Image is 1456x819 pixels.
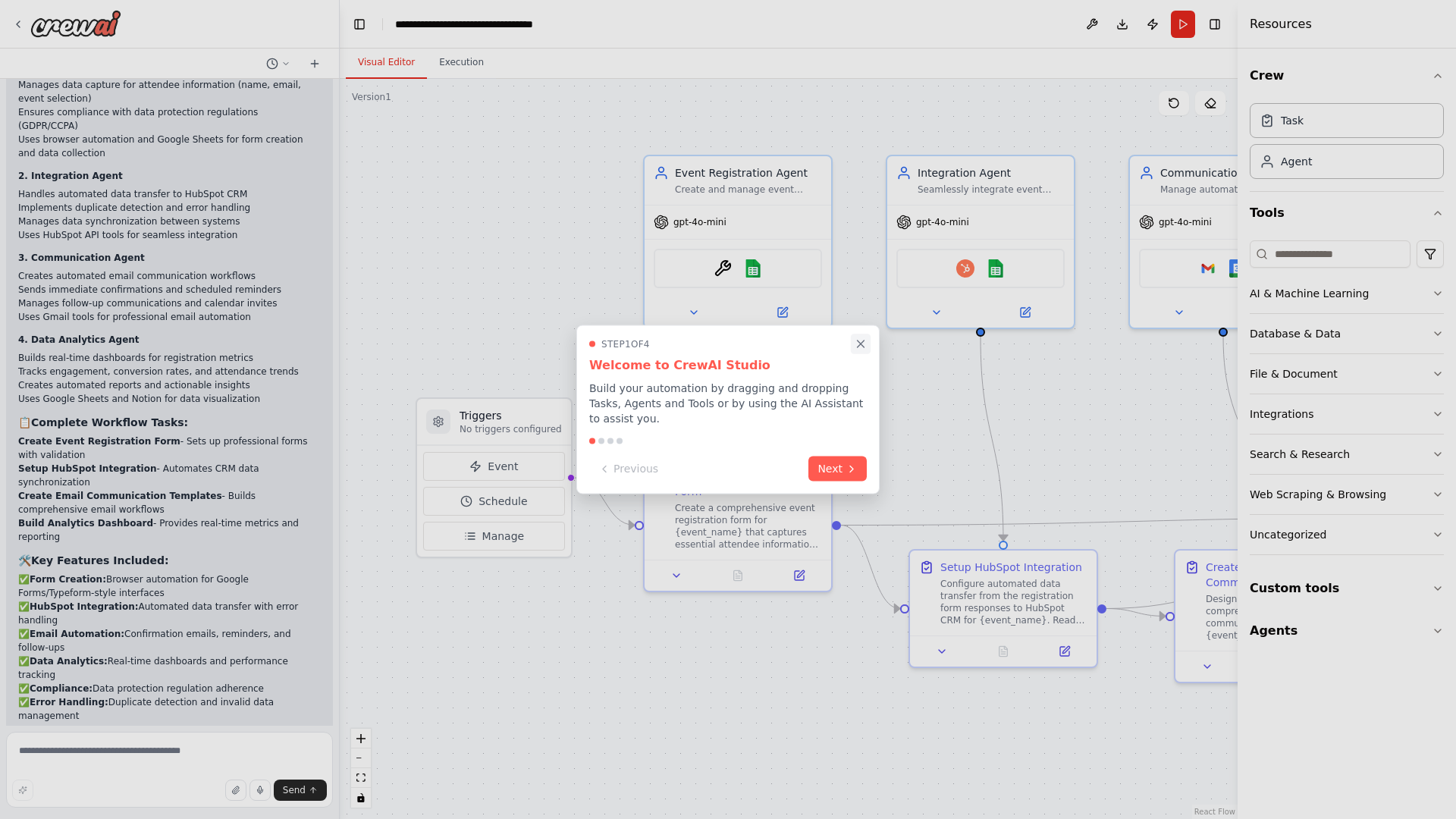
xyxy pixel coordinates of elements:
[589,356,867,375] h3: Welcome to CrewAI Studio
[851,334,871,353] button: Close walkthrough
[589,381,867,426] p: Build your automation by dragging and dropping Tasks, Agents and Tools or by using the AI Assista...
[808,457,867,482] button: Next
[349,14,370,35] button: Hide left sidebar
[589,457,667,482] button: Previous
[601,338,650,350] span: Step 1 of 4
